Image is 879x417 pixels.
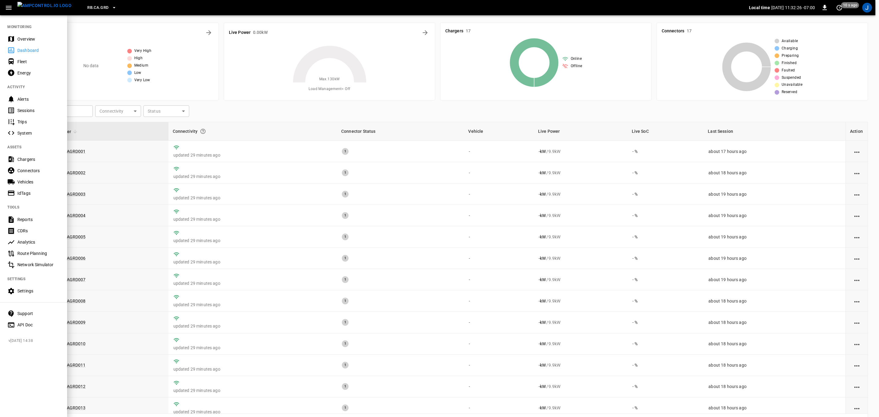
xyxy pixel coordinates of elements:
span: 10 s ago [841,2,859,8]
div: IdTags [17,190,60,196]
div: Vehicles [17,179,60,185]
div: profile-icon [862,3,872,13]
div: Dashboard [17,47,60,53]
div: Overview [17,36,60,42]
p: [DATE] 11:32:26 -07:00 [771,5,815,11]
div: Connectors [17,168,60,174]
div: Alerts [17,96,60,102]
div: Route Planning [17,250,60,256]
div: Network Simulator [17,262,60,268]
div: Fleet [17,59,60,65]
span: v [DATE] 14:38 [9,338,62,344]
span: RB.CA.GRD [87,4,108,11]
div: Chargers [17,156,60,162]
div: Reports [17,216,60,223]
div: Energy [17,70,60,76]
img: ampcontrol.io logo [17,2,71,9]
div: Support [17,310,60,317]
p: Local time [749,5,770,11]
div: API Doc [17,322,60,328]
div: CDRs [17,228,60,234]
button: set refresh interval [834,3,844,13]
div: Settings [17,288,60,294]
div: Analytics [17,239,60,245]
div: System [17,130,60,136]
div: Sessions [17,107,60,114]
div: Trips [17,119,60,125]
